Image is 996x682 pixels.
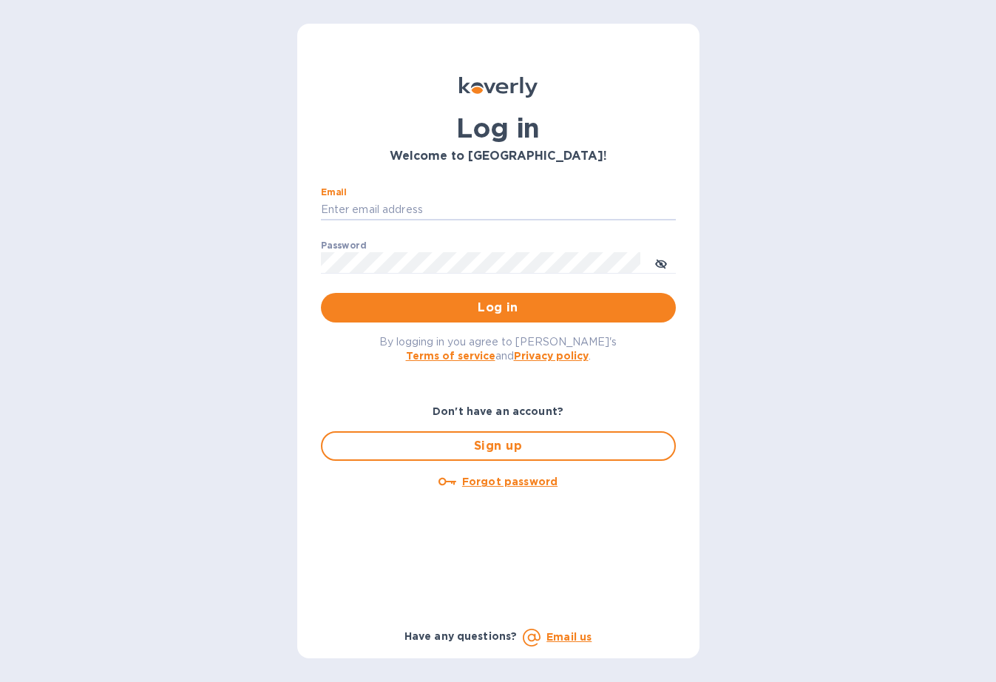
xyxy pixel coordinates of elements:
img: Koverly [459,77,538,98]
u: Forgot password [462,476,558,487]
label: Email [321,188,347,197]
span: By logging in you agree to [PERSON_NAME]'s and . [379,336,617,362]
label: Password [321,241,366,250]
span: Log in [333,299,664,317]
b: Don't have an account? [433,405,563,417]
span: Sign up [334,437,663,455]
a: Terms of service [406,350,495,362]
h1: Log in [321,112,676,144]
button: Log in [321,293,676,323]
a: Email us [546,631,592,643]
a: Privacy policy [514,350,589,362]
h3: Welcome to [GEOGRAPHIC_DATA]! [321,149,676,163]
b: Have any questions? [404,630,518,642]
button: toggle password visibility [646,248,676,277]
button: Sign up [321,431,676,461]
input: Enter email address [321,199,676,221]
